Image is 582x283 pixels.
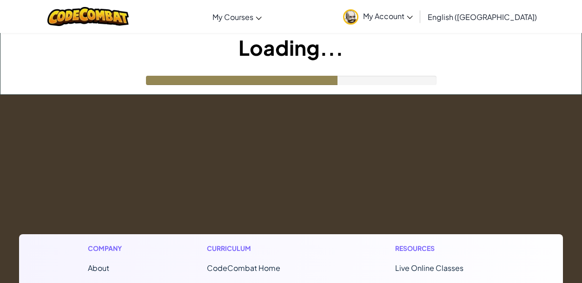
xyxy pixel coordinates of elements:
a: Live Online Classes [395,263,463,273]
a: English ([GEOGRAPHIC_DATA]) [423,4,542,29]
span: English ([GEOGRAPHIC_DATA]) [428,12,537,22]
h1: Resources [395,244,494,253]
img: avatar [343,9,358,25]
img: CodeCombat logo [47,7,129,26]
h1: Company [88,244,131,253]
h1: Curriculum [207,244,319,253]
span: CodeCombat Home [207,263,280,273]
a: My Account [338,2,417,31]
span: My Courses [212,12,253,22]
a: My Courses [208,4,266,29]
span: My Account [363,11,413,21]
h1: Loading... [0,33,582,62]
a: About [88,263,109,273]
